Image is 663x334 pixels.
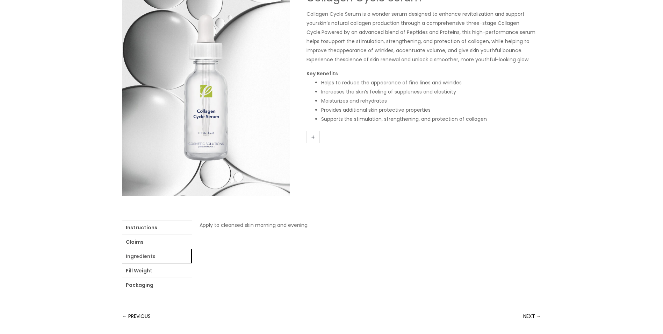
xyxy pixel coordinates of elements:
a: Instructions [122,221,192,235]
a: NEXT → [523,309,541,323]
a: ← PREVIOUS [122,309,151,323]
span: skin’s natural collagen production through a comprehensive three-stage Collagen Cycle. [307,20,519,36]
span: Collagen Cycle Serum is a wonder serum designed to enhance revitalization and support your [307,11,525,27]
span: science of skin renewal and unlock a smoother, more youthful-looking glow. [343,56,529,63]
span: Powered by an advanced blend of Peptides and Proteins, this high-performance serum helps to [307,29,535,45]
li: Provides additional skin protective properties [321,105,541,114]
strong: Key Benefits [307,70,338,77]
a: Fill Weight [122,264,192,278]
li: Moisturizes and rehydrates [321,96,541,105]
li: Increases the skin’s feeling of suppleness and elasticity [321,87,541,96]
p: Apply to cleansed skin morning and evening. [200,221,534,230]
a: Ingredients [122,249,192,263]
a: Claims [122,235,192,249]
a: + [307,131,320,143]
li: Helps to reduce the appearance of fine lines and wrinkles [321,78,541,87]
a: Packaging [122,278,192,292]
span: support the stimulation, strengthening, and protection of collagen, while helping to improve the [307,38,529,54]
span: appearance of wrinkles, accentuate volume, and give skin youthful bounce. Experience the [307,47,523,63]
li: Supports the stimulation, strengthening, and protection of collagen [321,114,541,124]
